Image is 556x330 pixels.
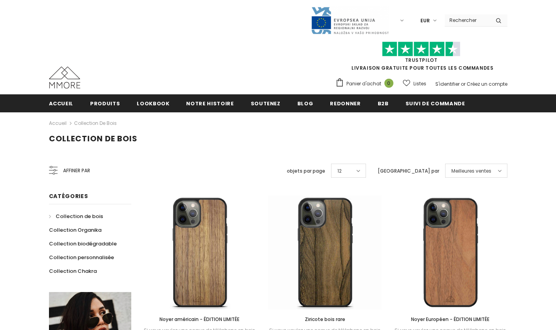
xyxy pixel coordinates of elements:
span: Lookbook [137,100,169,107]
a: Collection biodégradable [49,237,117,251]
a: Produits [90,94,120,112]
a: Noyer américain - ÉDITION LIMITÉE [143,315,257,324]
a: Ziricote bois rare [268,315,382,324]
a: Listes [403,77,426,90]
span: Meilleures ventes [451,167,491,175]
span: B2B [378,100,389,107]
a: Collection personnalisée [49,251,114,264]
a: Créez un compte [467,81,507,87]
span: Collection personnalisée [49,254,114,261]
img: Javni Razpis [311,6,389,35]
span: LIVRAISON GRATUITE POUR TOUTES LES COMMANDES [335,45,507,71]
a: Collection Organika [49,223,101,237]
span: Notre histoire [186,100,234,107]
span: Listes [413,80,426,88]
input: Search Site [445,14,490,26]
span: Noyer américain - ÉDITION LIMITÉE [159,316,239,323]
span: Suivi de commande [406,100,465,107]
label: objets par page [287,167,325,175]
label: [GEOGRAPHIC_DATA] par [378,167,439,175]
img: Cas MMORE [49,67,80,88]
span: Blog [297,100,313,107]
a: S'identifier [435,81,460,87]
a: Collection de bois [49,209,103,223]
span: Produits [90,100,120,107]
span: Accueil [49,100,74,107]
span: 12 [337,167,342,175]
span: Redonner [330,100,360,107]
span: Collection Organika [49,226,101,234]
a: Notre histoire [186,94,234,112]
a: Collection Chakra [49,264,97,278]
span: or [461,81,465,87]
a: Suivi de commande [406,94,465,112]
a: Accueil [49,119,67,128]
a: Collection de bois [74,120,117,126]
a: Javni Razpis [311,17,389,23]
span: 0 [384,79,393,88]
a: Noyer Européen - ÉDITION LIMITÉE [393,315,507,324]
span: Collection biodégradable [49,240,117,247]
span: Noyer Européen - ÉDITION LIMITÉE [411,316,489,323]
span: EUR [420,17,430,25]
a: soutenez [251,94,281,112]
a: Redonner [330,94,360,112]
span: Catégories [49,192,88,200]
span: soutenez [251,100,281,107]
a: Panier d'achat 0 [335,78,397,90]
a: TrustPilot [405,57,438,63]
span: Collection de bois [56,213,103,220]
a: Accueil [49,94,74,112]
a: Blog [297,94,313,112]
img: Faites confiance aux étoiles pilotes [382,41,460,57]
span: Panier d'achat [346,80,381,88]
span: Ziricote bois rare [305,316,345,323]
a: B2B [378,94,389,112]
span: Collection de bois [49,133,138,144]
a: Lookbook [137,94,169,112]
span: Collection Chakra [49,267,97,275]
span: Affiner par [63,166,90,175]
